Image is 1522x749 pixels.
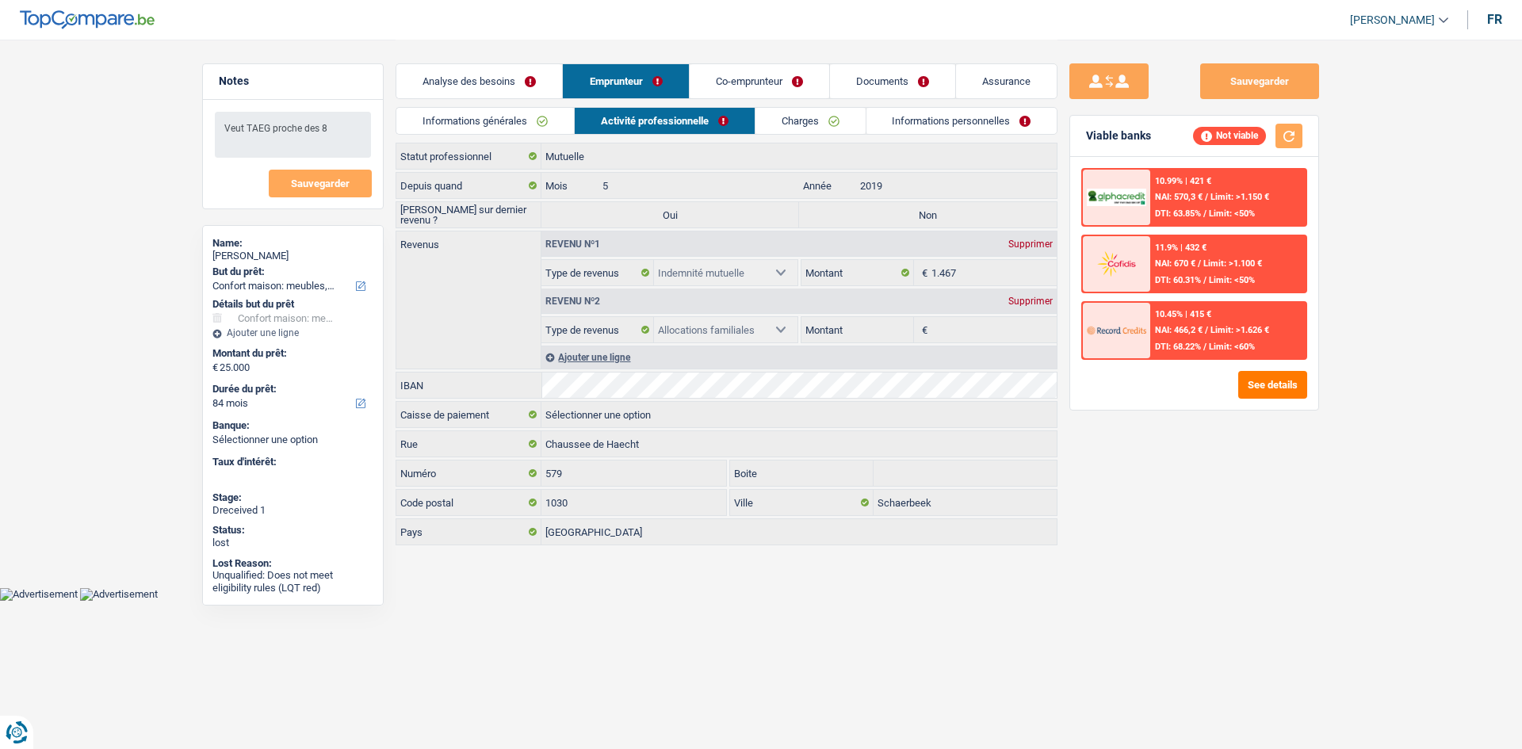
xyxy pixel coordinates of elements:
label: Pays [396,519,541,545]
a: Co-emprunteur [690,64,829,98]
span: Limit: <50% [1209,208,1255,219]
span: Limit: <50% [1209,275,1255,285]
span: / [1205,192,1208,202]
label: Rue [396,431,541,457]
input: MM [598,173,799,198]
label: Année [799,173,855,198]
label: Montant [801,260,914,285]
a: Analyse des besoins [396,64,562,98]
img: Cofidis [1087,249,1145,278]
div: Supprimer [1004,239,1057,249]
img: AlphaCredit [1087,189,1145,207]
label: Mois [541,173,598,198]
label: Montant du prêt: [212,347,370,360]
label: [PERSON_NAME] sur dernier revenu ? [396,202,541,227]
a: Documents [830,64,955,98]
label: Taux d'intérêt: [212,456,370,468]
div: lost [212,537,373,549]
h5: Notes [219,75,367,88]
label: Montant [801,317,914,342]
span: / [1205,325,1208,335]
span: / [1203,275,1207,285]
a: Assurance [956,64,1057,98]
div: Supprimer [1004,296,1057,306]
div: Dreceived 1 [212,504,373,517]
a: [PERSON_NAME] [1337,7,1448,33]
span: DTI: 68.22% [1155,342,1201,352]
label: Non [799,202,1057,227]
div: Revenu nº2 [541,296,604,306]
span: € [914,260,931,285]
button: Sauvegarder [1200,63,1319,99]
span: DTI: 60.31% [1155,275,1201,285]
div: Stage: [212,491,373,504]
label: Oui [541,202,799,227]
span: Limit: <60% [1209,342,1255,352]
a: Charges [755,108,866,134]
div: fr [1487,12,1502,27]
label: Depuis quand [396,173,541,198]
label: Code postal [396,490,541,515]
label: IBAN [396,373,541,398]
span: Sauvegarder [291,178,350,189]
div: 11.9% | 432 € [1155,243,1207,253]
span: Limit: >1.150 € [1210,192,1269,202]
span: Limit: >1.100 € [1203,258,1262,269]
span: DTI: 63.85% [1155,208,1201,219]
button: See details [1238,371,1307,399]
div: 10.45% | 415 € [1155,309,1211,319]
div: Détails but du prêt [212,298,373,311]
label: Ville [730,490,874,515]
span: Limit: >1.626 € [1210,325,1269,335]
label: Boite [730,460,874,486]
label: Revenus [396,231,541,250]
span: / [1203,342,1207,352]
span: € [914,317,931,342]
div: [PERSON_NAME] [212,250,373,262]
div: Ajouter une ligne [541,346,1057,369]
span: / [1198,258,1201,269]
div: 10.99% | 421 € [1155,176,1211,186]
label: Type de revenus [541,317,654,342]
span: NAI: 466,2 € [1155,325,1203,335]
img: Record Credits [1087,315,1145,345]
img: Advertisement [80,588,158,601]
label: Numéro [396,460,541,486]
div: Viable banks [1086,129,1151,143]
div: Lost Reason: [212,557,373,570]
div: Not viable [1193,127,1266,144]
div: Name: [212,237,373,250]
div: Ajouter une ligne [212,327,373,338]
label: Durée du prêt: [212,383,370,396]
span: NAI: 670 € [1155,258,1195,269]
label: Type de revenus [541,260,654,285]
label: Statut professionnel [396,143,541,169]
a: Emprunteur [563,64,688,98]
label: Caisse de paiement [396,402,541,427]
button: Sauvegarder [269,170,372,197]
div: Status: [212,524,373,537]
span: / [1203,208,1207,219]
img: TopCompare Logo [20,10,155,29]
a: Informations personnelles [866,108,1057,134]
a: Informations générales [396,108,574,134]
span: [PERSON_NAME] [1350,13,1435,27]
label: Banque: [212,419,370,432]
div: Unqualified: Does not meet eligibility rules (LQT red) [212,569,373,594]
input: AAAA [856,173,1057,198]
span: € [212,361,218,374]
a: Activité professionnelle [575,108,755,134]
label: But du prêt: [212,266,370,278]
span: NAI: 570,3 € [1155,192,1203,202]
div: Revenu nº1 [541,239,604,249]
